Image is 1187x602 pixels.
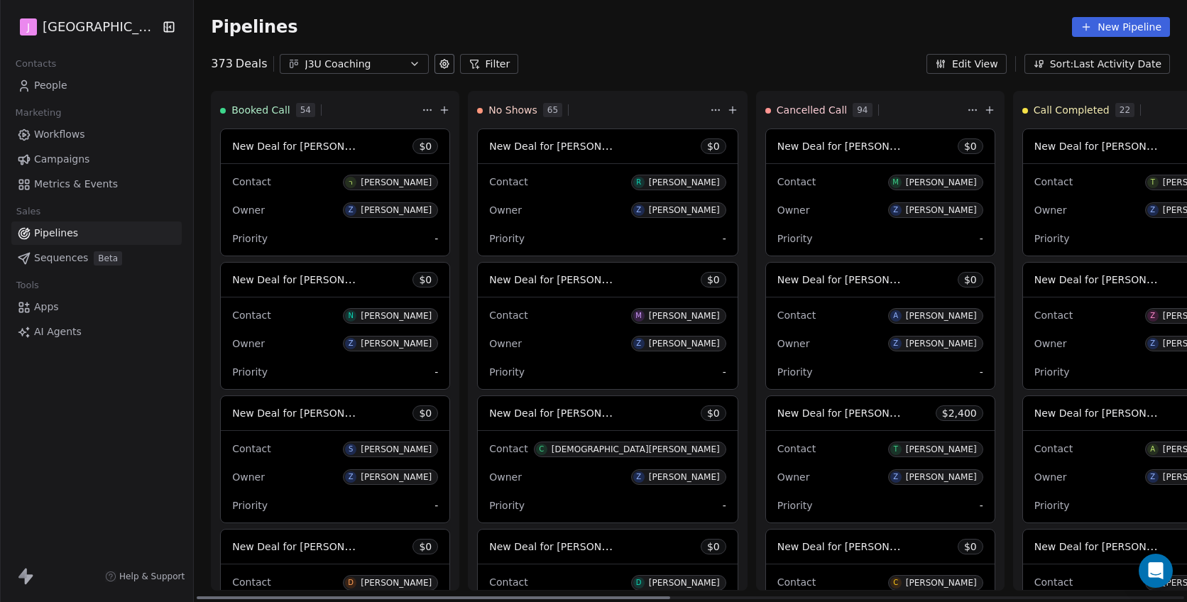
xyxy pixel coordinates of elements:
[305,57,403,72] div: J3U Coaching
[489,406,639,420] span: New Deal for [PERSON_NAME]
[232,366,268,378] span: Priority
[220,395,450,523] div: New Deal for [PERSON_NAME]$0ContactS[PERSON_NAME]OwnerZ[PERSON_NAME]Priority-
[488,103,537,117] span: No Shows
[906,578,977,588] div: [PERSON_NAME]
[11,173,182,196] a: Metrics & Events
[489,310,527,321] span: Contact
[894,444,898,455] div: T
[34,300,59,314] span: Apps
[777,310,816,321] span: Contact
[361,339,432,349] div: [PERSON_NAME]
[777,540,927,553] span: New Deal for [PERSON_NAME]
[649,472,720,482] div: [PERSON_NAME]
[11,320,182,344] a: AI Agents
[34,226,78,241] span: Pipelines
[707,540,720,554] span: $ 0
[777,366,813,378] span: Priority
[477,92,707,128] div: No Shows65
[489,139,639,153] span: New Deal for [PERSON_NAME]
[349,177,353,188] div: ר
[777,233,813,244] span: Priority
[34,177,118,192] span: Metrics & Events
[964,139,977,153] span: $ 0
[777,204,810,216] span: Owner
[906,311,977,321] div: [PERSON_NAME]
[419,139,432,153] span: $ 0
[27,20,30,34] span: J
[1150,204,1155,216] div: Z
[9,53,62,75] span: Contacts
[220,262,450,390] div: New Deal for [PERSON_NAME]$0ContactN[PERSON_NAME]OwnerZ[PERSON_NAME]Priority-
[649,339,720,349] div: [PERSON_NAME]
[777,500,813,511] span: Priority
[1150,471,1155,483] div: Z
[906,472,977,482] div: [PERSON_NAME]
[539,444,544,455] div: C
[723,365,726,379] span: -
[94,251,122,266] span: Beta
[361,472,432,482] div: [PERSON_NAME]
[419,406,432,420] span: $ 0
[777,176,816,187] span: Contact
[232,139,382,153] span: New Deal for [PERSON_NAME]
[489,204,522,216] span: Owner
[906,444,977,454] div: [PERSON_NAME]
[1034,233,1070,244] span: Priority
[777,103,847,117] span: Cancelled Call
[9,102,67,124] span: Marketing
[1115,103,1134,117] span: 22
[349,444,353,455] div: S
[1139,554,1173,588] div: Open Intercom Messenger
[964,540,977,554] span: $ 0
[1034,540,1184,553] span: New Deal for [PERSON_NAME]
[777,576,816,588] span: Contact
[635,310,642,322] div: M
[489,471,522,483] span: Owner
[649,177,720,187] div: [PERSON_NAME]
[349,471,354,483] div: Z
[906,205,977,215] div: [PERSON_NAME]
[765,128,995,256] div: New Deal for [PERSON_NAME]$0ContactM[PERSON_NAME]OwnerZ[PERSON_NAME]Priority-
[649,205,720,215] div: [PERSON_NAME]
[43,18,159,36] span: [GEOGRAPHIC_DATA]
[361,311,432,321] div: [PERSON_NAME]
[211,17,297,37] span: Pipelines
[892,177,899,188] div: M
[489,540,639,553] span: New Deal for [PERSON_NAME]
[11,295,182,319] a: Apps
[232,443,270,454] span: Contact
[232,576,270,588] span: Contact
[477,395,738,523] div: New Deal for [PERSON_NAME]$0ContactC[DEMOGRAPHIC_DATA][PERSON_NAME]OwnerZ[PERSON_NAME]Priority-
[349,338,354,349] div: Z
[34,152,89,167] span: Campaigns
[777,273,927,286] span: New Deal for [PERSON_NAME]
[11,74,182,97] a: People
[1034,366,1070,378] span: Priority
[1034,139,1184,153] span: New Deal for [PERSON_NAME]
[10,201,47,222] span: Sales
[636,338,641,349] div: Z
[980,365,983,379] span: -
[723,231,726,246] span: -
[777,139,927,153] span: New Deal for [PERSON_NAME]
[232,540,382,553] span: New Deal for [PERSON_NAME]
[477,128,738,256] div: New Deal for [PERSON_NAME]$0ContactR[PERSON_NAME]OwnerZ[PERSON_NAME]Priority-
[236,55,268,72] span: Deals
[34,251,88,266] span: Sequences
[636,177,641,188] div: R
[11,221,182,245] a: Pipelines
[707,406,720,420] span: $ 0
[543,103,562,117] span: 65
[489,273,639,286] span: New Deal for [PERSON_NAME]
[489,233,525,244] span: Priority
[489,576,527,588] span: Contact
[1034,310,1073,321] span: Contact
[1034,204,1067,216] span: Owner
[777,443,816,454] span: Contact
[361,444,432,454] div: [PERSON_NAME]
[34,78,67,93] span: People
[893,204,898,216] div: Z
[1034,576,1073,588] span: Contact
[232,310,270,321] span: Contact
[477,262,738,390] div: New Deal for [PERSON_NAME]$0ContactM[PERSON_NAME]OwnerZ[PERSON_NAME]Priority-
